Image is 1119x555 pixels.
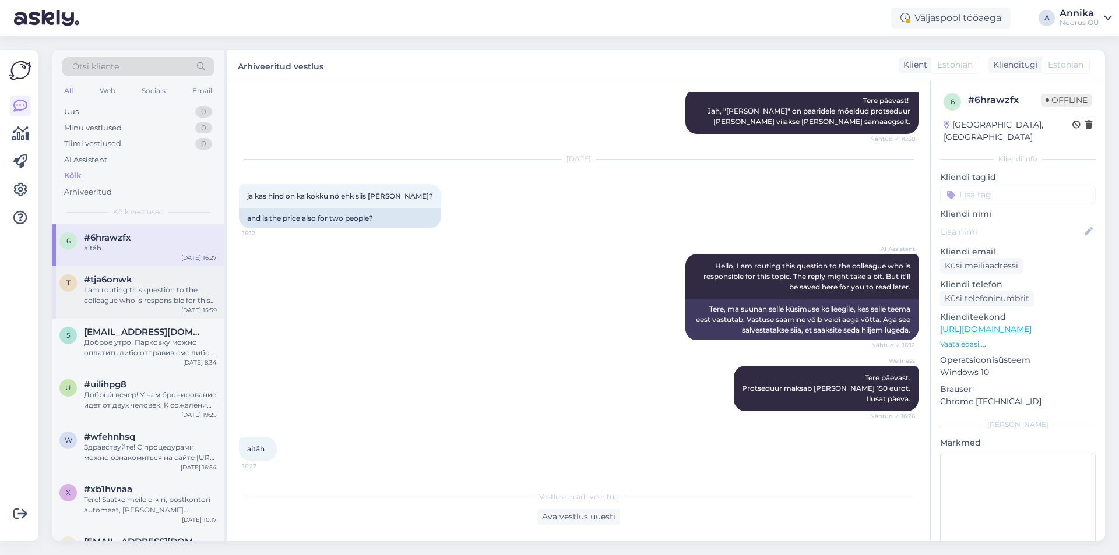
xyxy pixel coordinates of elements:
div: Väljaspool tööaega [891,8,1011,29]
img: Askly Logo [9,59,31,82]
div: Küsi telefoninumbrit [940,291,1034,306]
span: o [65,540,71,549]
div: Ava vestlus uuesti [537,509,620,525]
span: u [65,383,71,392]
div: AI Assistent [64,154,107,166]
div: # 6hrawzfx [968,93,1041,107]
p: Vaata edasi ... [940,339,1096,349]
div: [DATE] [239,154,919,164]
span: 6 [66,236,71,245]
div: Klient [899,59,927,71]
div: Доброе утро! Парковку можно оплатить либо отправив смс либо в отеле на первом этаже в парковочном... [84,337,217,358]
div: and is the price also for two people? [239,208,441,228]
span: Tere päevast! Jah, "[PERSON_NAME]" on paaridele mõeldud protseduur [PERSON_NAME] viiakse [PERSON_... [708,96,912,126]
p: Kliendi telefon [940,278,1096,291]
span: Otsi kliente [72,61,119,73]
span: #uilihpg8 [84,379,126,390]
div: [DATE] 15:59 [181,306,217,314]
span: 6 [951,97,955,106]
span: Vestlus on arhiveeritud [539,492,619,502]
div: aitäh [84,243,217,253]
div: All [62,83,75,98]
span: Wellness [871,356,915,365]
span: Nähtud ✓ 16:26 [870,412,915,420]
p: Brauser [940,383,1096,395]
span: Kõik vestlused [113,207,164,217]
p: Chrome [TECHNICAL_ID] [940,395,1096,408]
span: AI Assistent [871,245,915,253]
a: AnnikaNoorus OÜ [1060,9,1112,27]
span: Nähtud ✓ 16:58 [870,135,915,143]
div: Klienditugi [988,59,1038,71]
span: w [65,436,72,444]
span: Estonian [937,59,973,71]
div: Küsi meiliaadressi [940,258,1023,274]
div: Tere, ma suunan selle küsimuse kolleegile, kes selle teema eest vastutab. Vastuse saamine võib ve... [685,299,919,340]
span: Nähtud ✓ 16:12 [871,341,915,349]
span: aitäh [247,444,265,453]
div: Uus [64,106,79,118]
span: #tja6onwk [84,274,132,285]
span: ja kas hind on ka kokku nö ehk siis [PERSON_NAME]? [247,192,433,200]
p: Kliendi email [940,246,1096,258]
div: 0 [195,138,212,150]
span: Offline [1041,94,1092,107]
span: 5 [66,331,71,340]
p: Märkmed [940,437,1096,449]
div: Minu vestlused [64,122,122,134]
span: #xb1hvnaa [84,484,132,494]
span: 16:12 [242,229,286,238]
div: Добрый вечер! У нам бронирование идет от двух человек. К сожалению одному человеку нельзя. [84,390,217,411]
div: Здравствуйте! С процедурами можно ознакомиться на сайте [URL][DOMAIN_NAME] Хорошего дня. [84,442,217,463]
div: Kliendi info [940,154,1096,164]
span: #6hrawzfx [84,232,131,243]
span: 5297318@gmail.com [84,327,205,337]
label: Arhiveeritud vestlus [238,57,323,73]
div: 0 [195,106,212,118]
div: Kõik [64,170,81,182]
p: Operatsioonisüsteem [940,354,1096,366]
a: [URL][DOMAIN_NAME] [940,324,1032,334]
div: 0 [195,122,212,134]
div: A [1039,10,1055,26]
p: Windows 10 [940,366,1096,379]
div: Web [97,83,118,98]
span: oksana9202@gmail.com [84,536,205,547]
span: Estonian [1048,59,1083,71]
div: I am routing this question to the colleague who is responsible for this topic. The reply might ta... [84,285,217,306]
span: #wfehnhsq [84,432,135,442]
input: Lisa nimi [941,225,1082,238]
p: Kliendi tag'id [940,171,1096,183]
p: Klienditeekond [940,311,1096,323]
span: Tere päevast. Protseduur maksab [PERSON_NAME] 150 eurot. Ilusat päeva. [742,373,910,403]
input: Lisa tag [940,186,1096,203]
div: [PERSON_NAME] [940,419,1096,430]
div: [GEOGRAPHIC_DATA], [GEOGRAPHIC_DATA] [944,119,1072,143]
div: Arhiveeritud [64,186,112,198]
div: [DATE] 10:17 [182,515,217,524]
div: Tiimi vestlused [64,138,121,150]
div: [DATE] 8:34 [183,358,217,367]
span: 16:27 [242,462,286,471]
div: [DATE] 16:27 [181,253,217,262]
p: Kliendi nimi [940,208,1096,220]
div: Socials [139,83,168,98]
div: Noorus OÜ [1060,18,1099,27]
div: [DATE] 16:54 [181,463,217,472]
span: x [66,488,71,497]
div: Tere! Saatke meile e-kiri, postkontori automaat, [PERSON_NAME] [PERSON_NAME] kõrvarõnga saata, Te... [84,494,217,515]
span: t [66,278,71,287]
div: Email [190,83,214,98]
div: [DATE] 19:25 [181,411,217,419]
div: Annika [1060,9,1099,18]
span: Hello, I am routing this question to the colleague who is responsible for this topic. The reply m... [703,261,912,291]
